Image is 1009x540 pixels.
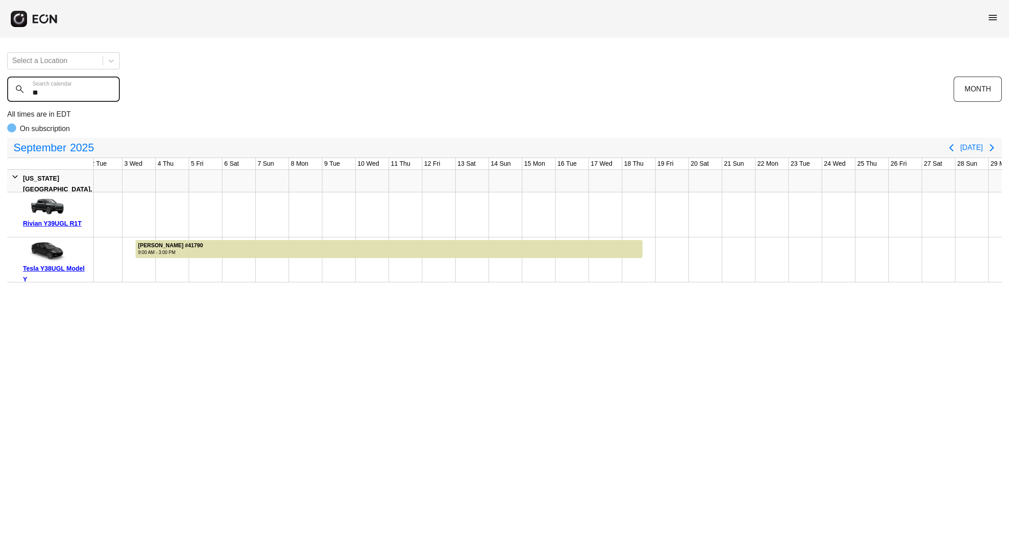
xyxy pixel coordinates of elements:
[23,241,68,263] img: car
[138,242,203,249] div: [PERSON_NAME] #41790
[955,158,979,169] div: 28 Sun
[23,173,92,205] div: [US_STATE][GEOGRAPHIC_DATA], [GEOGRAPHIC_DATA]
[20,123,70,134] p: On subscription
[189,158,205,169] div: 5 Fri
[689,158,710,169] div: 20 Sat
[122,158,144,169] div: 3 Wed
[756,158,780,169] div: 22 Mon
[656,158,675,169] div: 19 Fri
[983,139,1001,157] button: Next page
[922,158,944,169] div: 27 Sat
[23,263,90,285] div: Tesla Y38UGL Model Y
[855,158,878,169] div: 25 Thu
[789,158,812,169] div: 23 Tue
[522,158,547,169] div: 15 Mon
[222,158,241,169] div: 6 Sat
[822,158,847,169] div: 24 Wed
[889,158,909,169] div: 26 Fri
[32,80,72,87] label: Search calendar
[987,12,998,23] span: menu
[622,158,645,169] div: 18 Thu
[89,158,109,169] div: 2 Tue
[289,158,310,169] div: 8 Mon
[23,195,68,218] img: car
[356,158,381,169] div: 10 Wed
[8,139,100,157] button: September2025
[556,158,579,169] div: 16 Tue
[456,158,477,169] div: 13 Sat
[135,237,643,258] div: Rented for 16 days by Robert Cox Current status is verified
[960,140,983,156] button: [DATE]
[389,158,412,169] div: 11 Thu
[7,109,1002,120] p: All times are in EDT
[138,249,203,256] div: 9:00 AM - 3:00 PM
[489,158,512,169] div: 14 Sun
[589,158,614,169] div: 17 Wed
[954,77,1002,102] button: MONTH
[68,139,95,157] span: 2025
[942,139,960,157] button: Previous page
[322,158,342,169] div: 9 Tue
[422,158,442,169] div: 12 Fri
[156,158,176,169] div: 4 Thu
[12,139,68,157] span: September
[256,158,276,169] div: 7 Sun
[722,158,746,169] div: 21 Sun
[23,218,90,229] div: Rivian Y39UGL R1T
